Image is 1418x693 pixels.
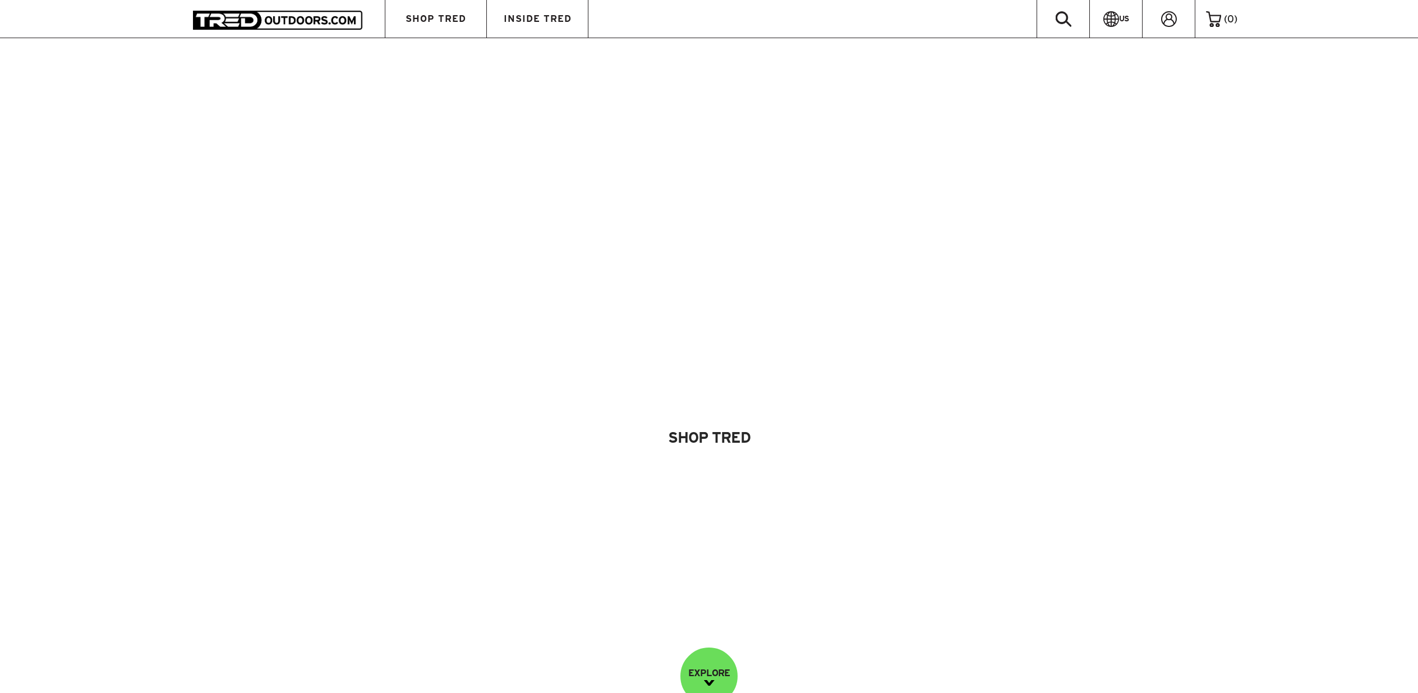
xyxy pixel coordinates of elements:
[1227,13,1234,24] span: 0
[629,416,789,458] a: Shop Tred
[1224,14,1237,24] span: ( )
[193,11,362,29] img: TRED Outdoors America
[400,336,1018,371] img: banner-title
[1206,11,1221,27] img: cart-icon
[704,680,715,686] img: down-image
[406,14,466,24] span: SHOP TRED
[504,14,572,24] span: INSIDE TRED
